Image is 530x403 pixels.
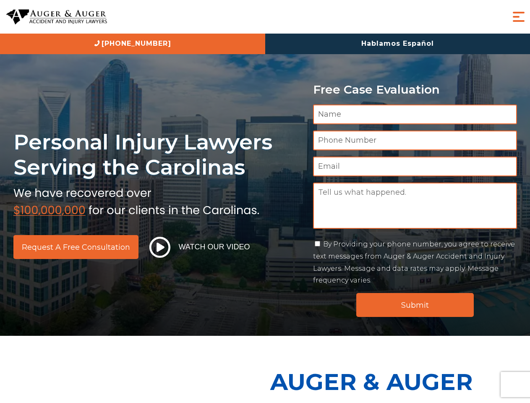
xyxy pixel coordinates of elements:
[22,243,130,251] span: Request a Free Consultation
[13,235,138,259] a: Request a Free Consultation
[313,157,517,176] input: Email
[6,9,107,25] img: Auger & Auger Accident and Injury Lawyers Logo
[13,129,303,180] h1: Personal Injury Lawyers Serving the Carolinas
[270,361,525,403] p: Auger & Auger
[13,184,259,216] img: sub text
[356,293,474,317] input: Submit
[510,8,527,25] button: Menu
[313,83,517,96] p: Free Case Evaluation
[313,240,515,284] label: By Providing your phone number, you agree to receive text messages from Auger & Auger Accident an...
[313,131,517,150] input: Phone Number
[313,105,517,124] input: Name
[147,236,253,258] button: Watch Our Video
